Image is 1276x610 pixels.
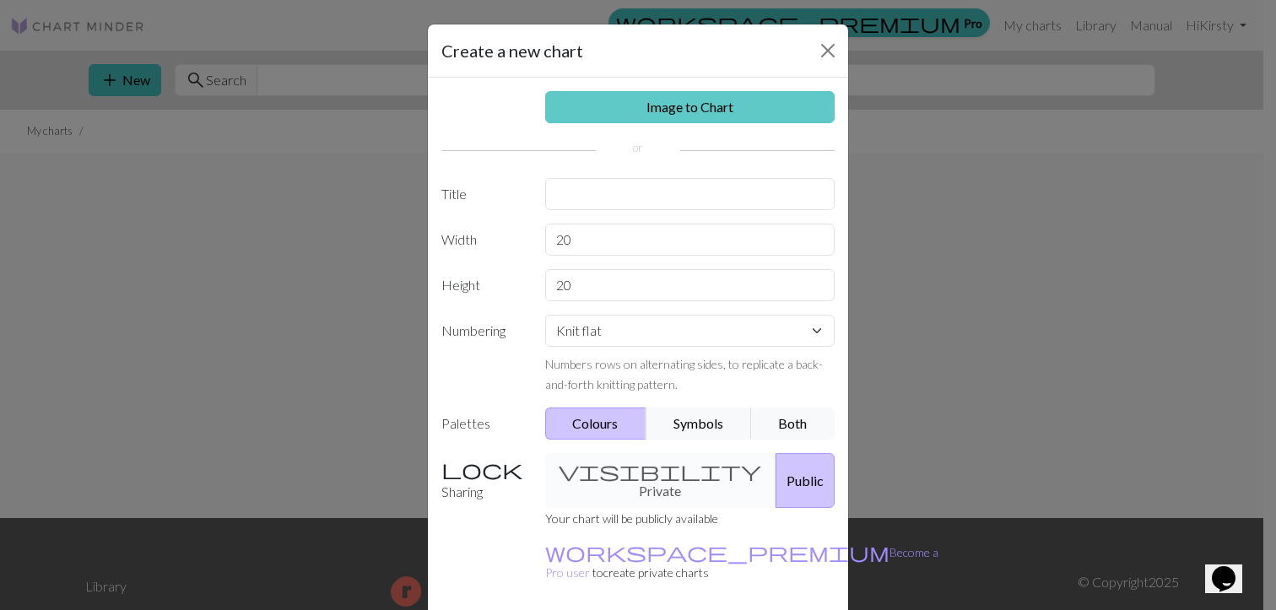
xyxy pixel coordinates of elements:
label: Height [431,269,535,301]
h5: Create a new chart [441,38,583,63]
iframe: chat widget [1205,543,1259,593]
button: Public [776,453,835,508]
span: workspace_premium [545,540,889,564]
small: to create private charts [545,545,938,580]
label: Title [431,178,535,210]
button: Both [751,408,835,440]
button: Colours [545,408,647,440]
small: Your chart will be publicly available [545,511,718,526]
small: Numbers rows on alternating sides, to replicate a back-and-forth knitting pattern. [545,357,823,391]
label: Sharing [431,453,535,508]
button: Symbols [646,408,752,440]
label: Numbering [431,315,535,394]
a: Become a Pro user [545,545,938,580]
a: Image to Chart [545,91,835,123]
button: Close [814,37,841,64]
label: Palettes [431,408,535,440]
label: Width [431,224,535,256]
